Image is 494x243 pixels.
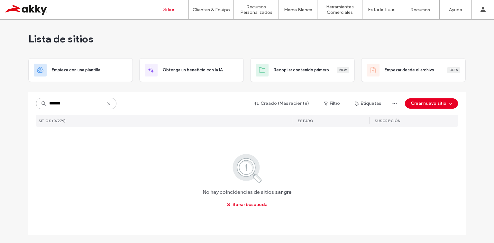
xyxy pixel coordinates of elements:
[250,58,355,82] div: Recopilar contenido primeroNew
[368,7,396,13] label: Estadísticas
[405,98,458,109] button: Crear nuevo sitio
[349,98,387,109] button: Etiquetas
[14,4,32,10] span: Ayuda
[275,189,292,196] span: sangre
[375,119,400,123] span: Suscripción
[274,67,329,73] span: Recopilar contenido primero
[224,153,270,184] img: search.svg
[385,67,434,73] span: Empezar desde el archivo
[203,189,274,196] span: No hay coincidencias de sitios
[284,7,312,13] label: Marca Blanca
[28,58,133,82] div: Empieza con una plantilla
[163,67,223,73] span: Obtenga un beneficio con la IA
[317,98,346,109] button: Filtro
[28,32,93,45] span: Lista de sitios
[447,67,460,73] div: Beta
[337,67,349,73] div: New
[361,58,466,82] div: Empezar desde el archivoBeta
[410,7,430,13] label: Recursos
[52,67,100,73] span: Empieza con una plantilla
[39,119,66,123] span: SITIOS (0/279)
[449,7,462,13] label: Ayuda
[221,200,273,210] button: Borrar búsqueda
[249,98,315,109] button: Creado (Más reciente)
[234,4,279,15] label: Recursos Personalizados
[139,58,244,82] div: Obtenga un beneficio con la IA
[193,7,230,13] label: Clientes & Equipo
[163,7,176,13] label: Sitios
[298,119,313,123] span: ESTADO
[317,4,362,15] label: Herramientas Comerciales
